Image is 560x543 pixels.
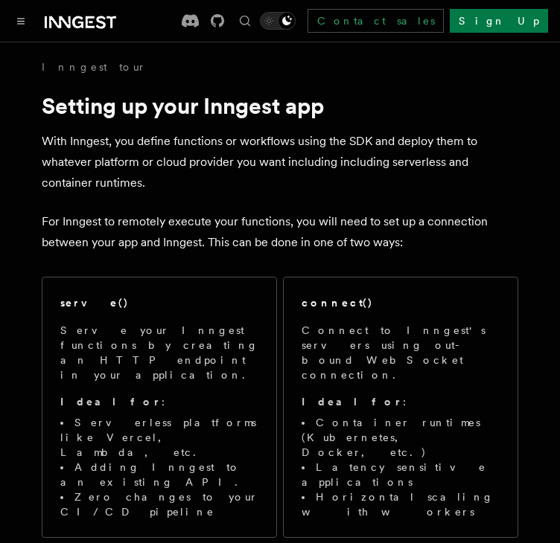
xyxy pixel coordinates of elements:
p: : [60,394,258,409]
a: Sign Up [450,9,548,33]
li: Serverless platforms like Vercel, Lambda, etc. [60,415,258,460]
button: Find something... [236,12,254,30]
h1: Setting up your Inngest app [42,92,518,119]
li: Zero changes to your CI/CD pipeline [60,489,258,519]
button: Toggle navigation [12,12,30,30]
h2: serve() [60,295,129,310]
li: Container runtimes (Kubernetes, Docker, etc.) [302,415,500,460]
li: Latency sensitive applications [302,460,500,489]
strong: Ideal for [60,396,162,408]
p: Connect to Inngest's servers using out-bound WebSocket connection. [302,323,500,382]
a: Contact sales [308,9,444,33]
li: Horizontal scaling with workers [302,489,500,519]
p: For Inngest to remotely execute your functions, you will need to set up a connection between your... [42,211,518,253]
a: connect()Connect to Inngest's servers using out-bound WebSocket connection.Ideal for:Container ru... [283,277,518,538]
a: serve()Serve your Inngest functions by creating an HTTP endpoint in your application.Ideal for:Se... [42,277,277,538]
strong: Ideal for [302,396,403,408]
p: : [302,394,500,409]
p: Serve your Inngest functions by creating an HTTP endpoint in your application. [60,323,258,382]
p: With Inngest, you define functions or workflows using the SDK and deploy them to whatever platfor... [42,131,518,193]
button: Toggle dark mode [260,12,296,30]
a: Inngest tour [42,60,146,74]
h2: connect() [302,295,373,310]
li: Adding Inngest to an existing API. [60,460,258,489]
